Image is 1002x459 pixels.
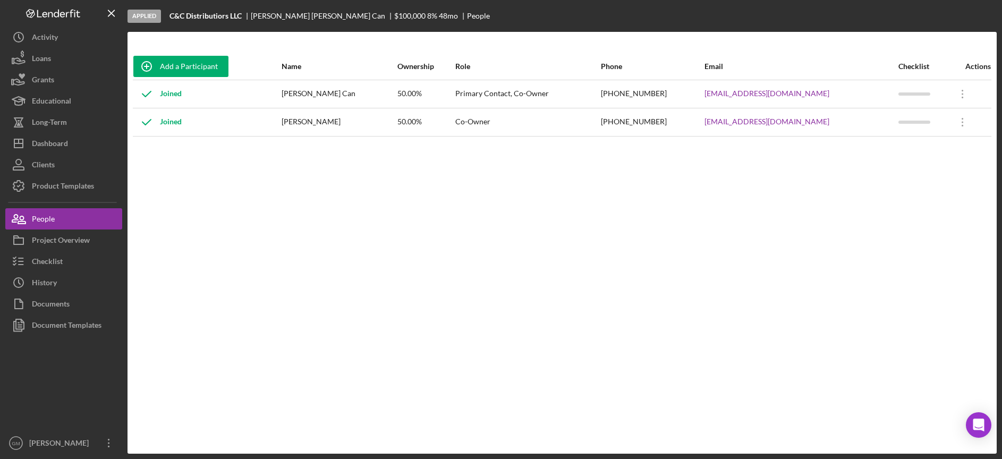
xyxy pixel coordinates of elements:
div: History [32,272,57,296]
button: Activity [5,27,122,48]
div: [PHONE_NUMBER] [601,109,703,135]
div: 50.00% [397,109,454,135]
button: People [5,208,122,229]
button: Long-Term [5,112,122,133]
div: [PERSON_NAME] [PERSON_NAME] Can [251,12,394,20]
div: [PERSON_NAME] [282,109,396,135]
div: Applied [128,10,161,23]
text: GM [12,440,20,446]
div: 8 % [427,12,437,20]
button: Clients [5,154,122,175]
div: Role [455,62,600,71]
button: History [5,272,122,293]
div: Project Overview [32,229,90,253]
div: 48 mo [439,12,458,20]
div: People [32,208,55,232]
button: Checklist [5,251,122,272]
div: Educational [32,90,71,114]
div: Name [282,62,396,71]
button: Project Overview [5,229,122,251]
button: GM[PERSON_NAME] [5,432,122,454]
div: Actions [949,62,991,71]
div: Loans [32,48,51,72]
div: Co-Owner [455,109,600,135]
div: Joined [133,109,182,135]
button: Document Templates [5,314,122,336]
div: Dashboard [32,133,68,157]
div: Checklist [898,62,948,71]
div: Phone [601,62,703,71]
div: [PERSON_NAME] [27,432,96,456]
div: Activity [32,27,58,50]
div: People [467,12,490,20]
a: [EMAIL_ADDRESS][DOMAIN_NAME] [704,89,829,98]
div: Add a Participant [160,56,218,77]
button: Product Templates [5,175,122,197]
button: Documents [5,293,122,314]
div: Product Templates [32,175,94,199]
div: Open Intercom Messenger [966,412,991,438]
div: Documents [32,293,70,317]
button: Add a Participant [133,56,228,77]
button: Grants [5,69,122,90]
div: Email [704,62,897,71]
div: Primary Contact, Co-Owner [455,81,600,107]
a: [EMAIL_ADDRESS][DOMAIN_NAME] [704,117,829,126]
div: Grants [32,69,54,93]
div: Document Templates [32,314,101,338]
div: [PERSON_NAME] Can [282,81,396,107]
div: Long-Term [32,112,67,135]
b: C&C Distributiors LLC [169,12,242,20]
div: Ownership [397,62,454,71]
button: Dashboard [5,133,122,154]
div: Checklist [32,251,63,275]
button: Educational [5,90,122,112]
span: $100,000 [394,11,426,20]
div: Clients [32,154,55,178]
div: [PHONE_NUMBER] [601,81,703,107]
div: Joined [133,81,182,107]
button: Loans [5,48,122,69]
div: 50.00% [397,81,454,107]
